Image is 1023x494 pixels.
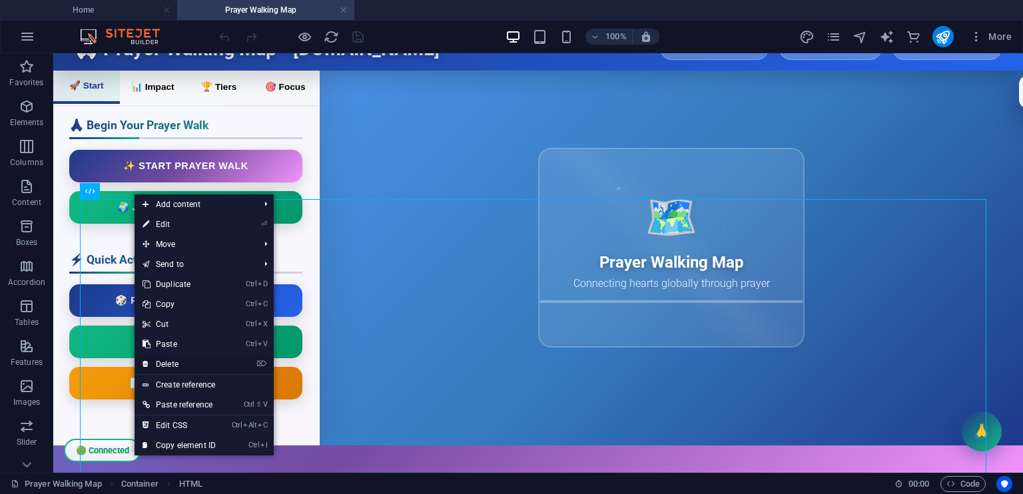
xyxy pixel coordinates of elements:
[918,479,920,489] span: :
[16,237,38,248] p: Boxes
[135,395,224,415] a: Ctrl⇧VPaste reference
[946,476,980,492] span: Code
[15,317,39,328] p: Tables
[256,400,262,409] i: ⇧
[940,476,986,492] button: Code
[135,354,224,374] a: ⌦Delete
[260,441,267,449] i: I
[605,29,627,45] h6: 100%
[879,29,895,45] button: text_generator
[879,29,894,45] i: AI Writer
[13,397,41,407] p: Images
[964,26,1017,47] button: More
[10,117,44,128] p: Elements
[11,357,43,368] p: Features
[135,214,224,234] a: ⏎Edit
[258,421,267,429] i: C
[232,421,242,429] i: Ctrl
[932,26,954,47] button: publish
[135,415,224,435] a: CtrlAltCEdit CSS
[135,194,254,214] span: Add content
[258,340,267,348] i: V
[243,421,256,429] i: Alt
[263,400,267,409] i: V
[256,360,267,368] i: ⌦
[8,277,45,288] p: Accordion
[970,30,1012,43] span: More
[135,314,224,334] a: CtrlXCut
[77,29,176,45] img: Editor Logo
[246,340,256,348] i: Ctrl
[10,157,43,168] p: Columns
[996,476,1012,492] button: Usercentrics
[135,294,224,314] a: CtrlCCopy
[246,300,256,308] i: Ctrl
[908,476,929,492] span: 00 00
[799,29,815,45] button: design
[246,280,256,288] i: Ctrl
[17,437,37,447] p: Slider
[826,29,842,45] button: pages
[135,334,224,354] a: CtrlVPaste
[261,220,267,228] i: ⏎
[894,476,930,492] h6: Session time
[799,29,815,45] i: Design (Ctrl+Alt+Y)
[12,197,41,208] p: Content
[177,3,354,17] h4: Prayer Walking Map
[244,400,254,409] i: Ctrl
[179,476,202,492] span: Click to select. Double-click to edit
[11,476,102,492] a: Click to cancel selection. Double-click to open Pages
[246,320,256,328] i: Ctrl
[135,274,224,294] a: CtrlDDuplicate
[852,29,868,45] i: Navigator
[323,29,339,45] button: reload
[9,77,43,88] p: Favorites
[135,254,254,274] a: Send to
[121,476,159,492] span: Click to select. Double-click to edit
[852,29,868,45] button: navigator
[121,476,202,492] nav: breadcrumb
[826,29,841,45] i: Pages (Ctrl+Alt+S)
[585,29,633,45] button: 100%
[906,29,922,45] button: commerce
[135,234,254,254] span: Move
[906,29,921,45] i: Commerce
[258,280,267,288] i: D
[324,29,339,45] i: Reload page
[258,300,267,308] i: C
[135,435,224,455] a: CtrlICopy element ID
[640,31,652,43] i: On resize automatically adjust zoom level to fit chosen device.
[248,441,259,449] i: Ctrl
[258,320,267,328] i: X
[935,29,950,45] i: Publish
[135,375,274,395] a: Create reference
